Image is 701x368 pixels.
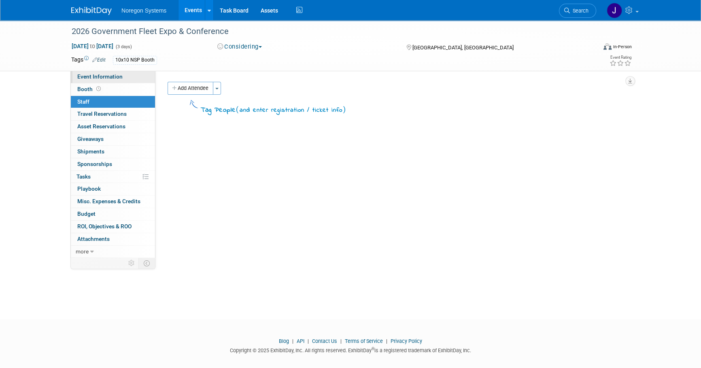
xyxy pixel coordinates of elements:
[297,338,304,344] a: API
[338,338,344,344] span: |
[77,98,89,105] span: Staff
[71,158,155,170] a: Sponsorships
[342,105,346,113] span: )
[77,73,123,80] span: Event Information
[236,105,240,113] span: (
[77,161,112,167] span: Sponsorships
[71,146,155,158] a: Shipments
[559,4,596,18] a: Search
[312,338,337,344] a: Contact Us
[372,347,374,351] sup: ®
[71,196,155,208] a: Misc. Expenses & Credits
[71,233,155,245] a: Attachments
[77,86,102,92] span: Booth
[71,183,155,195] a: Playbook
[71,121,155,133] a: Asset Reservations
[71,208,155,220] a: Budget
[306,338,311,344] span: |
[71,133,155,145] a: Giveaways
[603,43,612,50] img: Format-Inperson.png
[71,221,155,233] a: ROI, Objectives & ROO
[77,136,104,142] span: Giveaways
[607,3,622,18] img: Johana Gil
[92,57,106,63] a: Edit
[391,338,422,344] a: Privacy Policy
[113,56,157,64] div: 10x10 NSP Booth
[125,258,139,268] td: Personalize Event Tab Strip
[77,223,132,230] span: ROI, Objectives & ROO
[71,96,155,108] a: Staff
[240,106,342,115] span: and enter registration / ticket info
[77,111,127,117] span: Travel Reservations
[71,171,155,183] a: Tasks
[77,148,104,155] span: Shipments
[77,185,101,192] span: Playbook
[121,7,166,14] span: Noregon Systems
[76,173,91,180] span: Tasks
[610,55,631,60] div: Event Rating
[279,338,289,344] a: Blog
[201,104,346,115] div: Tag People
[168,82,213,95] button: Add Attendee
[77,236,110,242] span: Attachments
[71,7,112,15] img: ExhibitDay
[77,198,140,204] span: Misc. Expenses & Credits
[115,44,132,49] span: (3 days)
[548,42,632,54] div: Event Format
[290,338,295,344] span: |
[71,43,114,50] span: [DATE] [DATE]
[71,55,106,65] td: Tags
[71,108,155,120] a: Travel Reservations
[215,43,265,51] button: Considering
[71,71,155,83] a: Event Information
[384,338,389,344] span: |
[77,211,96,217] span: Budget
[71,83,155,96] a: Booth
[613,44,632,50] div: In-Person
[69,24,584,39] div: 2026 Government Fleet Expo & Conference
[77,123,125,130] span: Asset Reservations
[76,248,89,255] span: more
[345,338,383,344] a: Terms of Service
[89,43,96,49] span: to
[139,258,155,268] td: Toggle Event Tabs
[570,8,588,14] span: Search
[95,86,102,92] span: Booth not reserved yet
[71,246,155,258] a: more
[412,45,513,51] span: [GEOGRAPHIC_DATA], [GEOGRAPHIC_DATA]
